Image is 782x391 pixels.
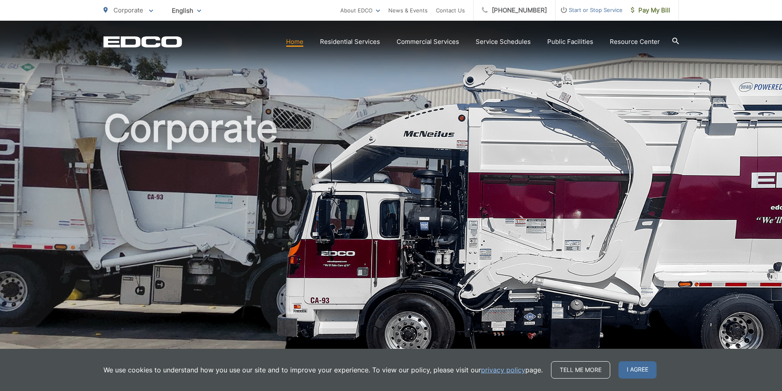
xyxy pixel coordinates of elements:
p: We use cookies to understand how you use our site and to improve your experience. To view our pol... [103,365,543,375]
a: Home [286,37,303,47]
a: Residential Services [320,37,380,47]
a: Resource Center [610,37,660,47]
a: Commercial Services [397,37,459,47]
a: News & Events [388,5,428,15]
span: English [166,3,207,18]
span: I agree [618,361,657,379]
a: Contact Us [436,5,465,15]
a: EDCD logo. Return to the homepage. [103,36,182,48]
span: Corporate [113,6,143,14]
a: Tell me more [551,361,610,379]
a: Public Facilities [547,37,593,47]
a: privacy policy [481,365,525,375]
a: Service Schedules [476,37,531,47]
a: About EDCO [340,5,380,15]
span: Pay My Bill [631,5,670,15]
h1: Corporate [103,108,679,369]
